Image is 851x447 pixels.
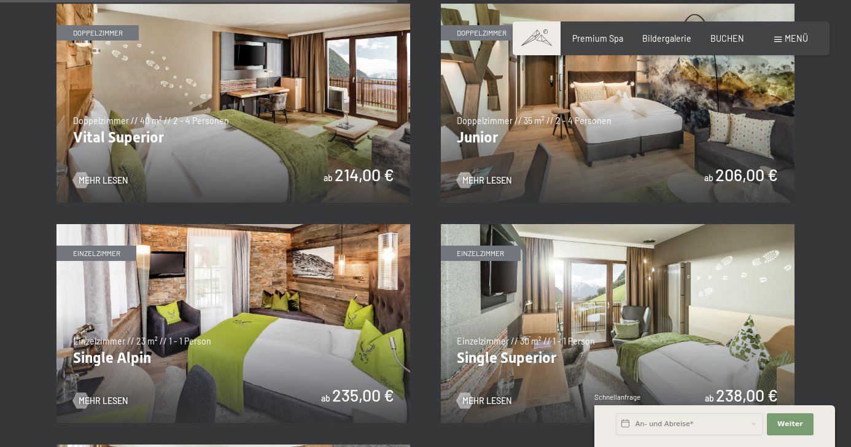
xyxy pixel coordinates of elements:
[56,4,410,10] a: Vital Superior
[462,395,511,407] span: Mehr Lesen
[710,33,744,44] a: BUCHEN
[56,4,410,203] img: Vital Superior
[56,224,410,231] a: Single Alpin
[594,393,640,401] span: Schnellanfrage
[73,174,128,187] a: Mehr Lesen
[441,224,795,231] a: Single Superior
[572,33,623,44] a: Premium Spa
[73,395,128,407] a: Mehr Lesen
[767,413,814,435] button: Weiter
[777,419,803,429] span: Weiter
[785,33,808,44] span: Menü
[79,174,128,187] span: Mehr Lesen
[79,395,128,407] span: Mehr Lesen
[56,224,410,423] img: Single Alpin
[441,4,795,10] a: Junior
[441,4,795,203] img: Junior
[642,33,691,44] a: Bildergalerie
[457,395,511,407] a: Mehr Lesen
[462,174,511,187] span: Mehr Lesen
[457,174,511,187] a: Mehr Lesen
[441,224,795,423] img: Single Superior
